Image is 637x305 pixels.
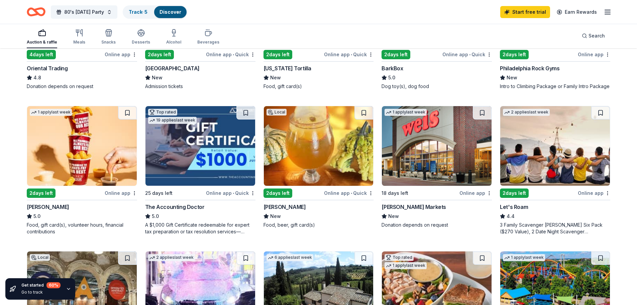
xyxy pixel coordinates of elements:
div: 18 days left [382,189,408,197]
div: [PERSON_NAME] Markets [382,203,446,211]
div: Online app [105,189,137,197]
div: Online app [105,50,137,59]
div: Auction & raffle [27,40,57,45]
img: Image for Weis Markets [382,106,492,186]
div: Intro to Climbing Package or Family Intro Package [500,83,610,90]
span: • [469,52,470,57]
div: Local [30,254,50,261]
span: 5.0 [152,212,159,220]
div: 2 days left [145,50,174,59]
div: Online app Quick [324,189,374,197]
div: Local [267,109,287,116]
button: Snacks [101,26,116,48]
div: 1 apply last week [385,109,427,116]
button: Search [576,29,610,43]
span: 4.8 [33,74,41,82]
span: • [233,190,234,196]
div: Let's Roam [500,203,528,211]
div: Online app Quick [324,50,374,59]
div: A $1,000 Gift Certificate redeemable for expert tax preparation or tax resolution services—recipi... [145,222,255,235]
div: Get started [21,282,61,288]
div: Oriental Trading [27,64,68,72]
div: Online app Quick [206,189,255,197]
button: 80's [DATE] Party [51,5,117,19]
div: Meals [73,40,85,45]
div: BarkBox [382,64,403,72]
div: 2 days left [500,50,529,59]
button: Alcohol [166,26,181,48]
span: • [351,52,352,57]
span: New [388,212,399,220]
div: The Accounting Doctor [145,203,205,211]
div: 2 applies last week [148,254,195,261]
div: Food, gift card(s) [263,83,374,90]
div: Online app [459,189,492,197]
span: Search [589,32,605,40]
div: Alcohol [166,40,181,45]
div: Top rated [385,254,414,261]
a: Discover [160,9,181,15]
a: Earn Rewards [553,6,601,18]
div: 2 days left [500,188,529,198]
a: Image for Jamison PourhouseLocal2days leftOnline app•Quick[PERSON_NAME]NewFood, beer, gift card(s) [263,106,374,228]
div: 3 Family Scavenger [PERSON_NAME] Six Pack ($270 Value), 2 Date Night Scavenger [PERSON_NAME] Two ... [500,222,610,235]
img: Image for The Accounting Doctor [145,106,255,186]
div: Go to track [21,290,61,295]
span: New [270,74,281,82]
span: New [152,74,163,82]
div: [GEOGRAPHIC_DATA] [145,64,200,72]
div: 4 days left [27,50,56,59]
span: • [351,190,352,196]
span: 5.0 [388,74,395,82]
div: 60 % [46,282,61,288]
button: Track· 5Discover [123,5,187,19]
img: Image for Let's Roam [500,106,610,186]
div: Online app [578,189,610,197]
div: 2 days left [382,50,410,59]
a: Image for Sheetz1 applylast week2days leftOnline app[PERSON_NAME]5.0Food, gift card(s), volunteer... [27,106,137,235]
div: Donation depends on request [27,83,137,90]
div: Online app [578,50,610,59]
div: 2 days left [27,188,56,198]
span: • [233,52,234,57]
div: Dog toy(s), dog food [382,83,492,90]
div: 2 days left [263,188,292,198]
span: New [270,212,281,220]
div: Philadelphia Rock Gyms [500,64,559,72]
div: [PERSON_NAME] [263,203,306,211]
div: Online app Quick [206,50,255,59]
div: 2 applies last week [503,109,550,116]
div: 25 days left [145,189,173,197]
a: Image for Let's Roam2 applieslast week2days leftOnline appLet's Roam4.43 Family Scavenger [PERSON... [500,106,610,235]
div: 1 apply last week [30,109,72,116]
div: 2 days left [263,50,292,59]
div: Beverages [197,40,219,45]
span: 5.0 [33,212,40,220]
div: [PERSON_NAME] [27,203,69,211]
div: 19 applies last week [148,117,197,124]
div: [US_STATE] Tortilla [263,64,311,72]
button: Desserts [132,26,150,48]
button: Auction & raffle [27,26,57,48]
a: Start free trial [500,6,550,18]
a: Home [27,4,45,20]
img: Image for Sheetz [27,106,137,186]
span: 80's [DATE] Party [64,8,104,16]
button: Meals [73,26,85,48]
div: Food, beer, gift card(s) [263,222,374,228]
div: 6 applies last week [267,254,313,261]
span: New [507,74,517,82]
div: Snacks [101,40,116,45]
div: 1 apply last week [503,254,545,261]
div: Food, gift card(s), volunteer hours, financial contributions [27,222,137,235]
div: Online app Quick [442,50,492,59]
div: Admission tickets [145,83,255,90]
div: 1 apply last week [385,262,427,269]
button: Beverages [197,26,219,48]
div: Desserts [132,40,150,45]
a: Image for The Accounting DoctorTop rated19 applieslast week25 days leftOnline app•QuickThe Accoun... [145,106,255,235]
div: Donation depends on request [382,222,492,228]
a: Image for Weis Markets1 applylast week18 days leftOnline app[PERSON_NAME] MarketsNewDonation depe... [382,106,492,228]
a: Track· 5 [129,9,147,15]
span: 4.4 [507,212,515,220]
